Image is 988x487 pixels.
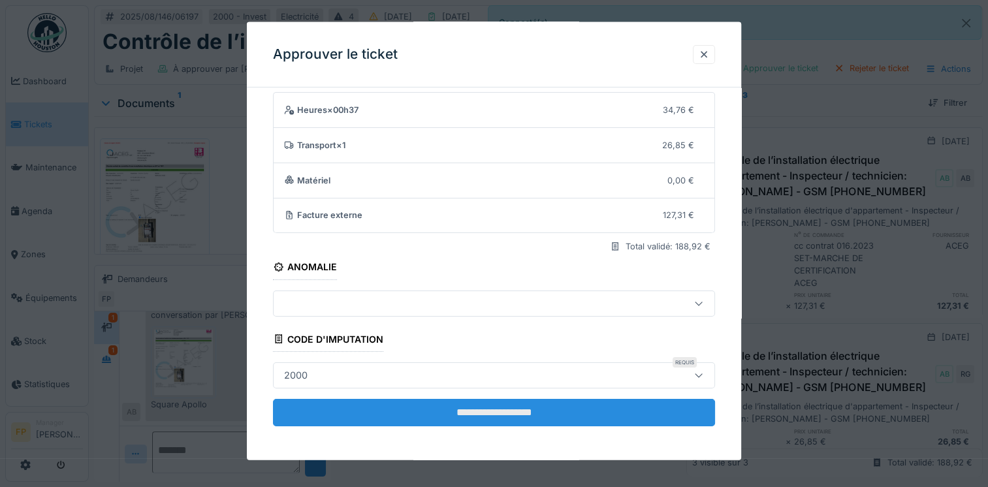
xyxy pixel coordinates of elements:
[284,174,658,186] div: Matériel
[673,356,697,367] div: Requis
[663,209,694,221] div: 127,31 €
[663,103,694,116] div: 34,76 €
[284,209,653,221] div: Facture externe
[279,203,709,227] summary: Facture externe127,31 €
[662,138,694,151] div: 26,85 €
[279,98,709,122] summary: Heures×00h3734,76 €
[279,168,709,192] summary: Matériel0,00 €
[626,240,710,253] div: Total validé: 188,92 €
[284,138,652,151] div: Transport × 1
[273,329,383,351] div: Code d'imputation
[667,174,694,186] div: 0,00 €
[279,368,313,382] div: 2000
[284,103,653,116] div: Heures × 00h37
[273,257,337,279] div: Anomalie
[279,133,709,157] summary: Transport×126,85 €
[273,46,398,63] h3: Approuver le ticket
